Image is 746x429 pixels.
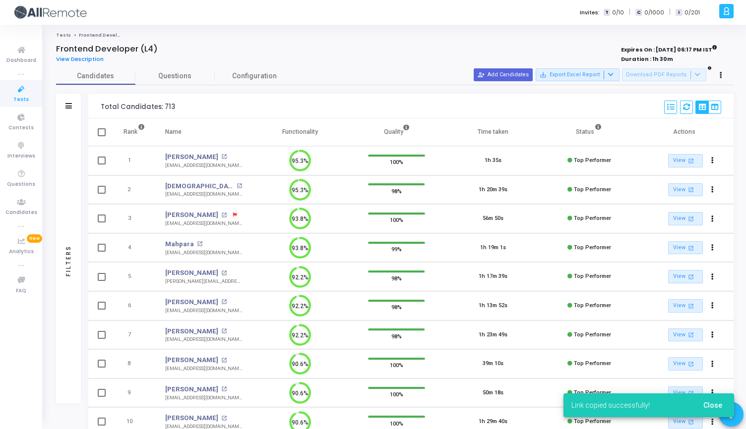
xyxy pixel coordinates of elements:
mat-icon: open_in_new [221,299,227,305]
span: 100% [390,389,403,399]
button: Actions [705,241,719,255]
span: Contests [8,124,34,132]
strong: Duration : 1h 30m [621,55,673,63]
span: T [604,9,610,16]
span: Top Performer [574,157,611,163]
mat-icon: open_in_new [197,241,202,247]
div: Filters [64,206,73,315]
div: Total Candidates: 713 [101,103,175,111]
div: Time taken [478,126,508,137]
span: Top Performer [574,244,611,251]
a: View [668,183,703,197]
div: 39m 10s [483,360,503,368]
span: Top Performer [574,302,611,309]
strong: Expires On : [DATE] 06:17 PM IST [621,43,717,54]
div: Name [165,126,182,137]
button: Actions [705,183,719,197]
span: 0/1000 [644,8,664,17]
nav: breadcrumb [56,32,734,39]
span: Close [703,401,722,409]
a: [PERSON_NAME] [165,384,218,394]
span: I [676,9,682,16]
span: 100% [390,418,403,428]
mat-icon: open_in_new [687,330,695,339]
button: Actions [705,270,719,284]
span: Interviews [7,152,35,161]
h4: Frontend Developer (L4) [56,44,158,54]
td: 2 [113,175,155,205]
div: 1h 13m 52s [479,302,507,310]
td: 5 [113,262,155,291]
div: [EMAIL_ADDRESS][DOMAIN_NAME] [165,336,242,343]
a: View Description [56,56,111,62]
a: [PERSON_NAME] [165,152,218,162]
mat-icon: open_in_new [221,416,227,421]
span: | [629,7,630,17]
a: [PERSON_NAME] [165,355,218,365]
td: 1 [113,146,155,175]
span: Questions [7,180,35,189]
mat-icon: open_in_new [221,358,227,363]
mat-icon: open_in_new [221,328,227,334]
span: 100% [390,360,403,370]
div: 50m 18s [483,389,503,397]
button: Actions [705,357,719,371]
button: Actions [705,328,719,342]
div: 1h 35s [485,157,501,165]
td: 8 [113,349,155,378]
span: Top Performer [574,273,611,279]
span: Tests [13,96,29,104]
mat-icon: open_in_new [687,244,695,252]
span: 98% [391,331,402,341]
mat-icon: open_in_new [221,213,227,218]
a: View [668,299,703,313]
div: [EMAIL_ADDRESS][DOMAIN_NAME] [165,191,242,198]
button: Actions [705,154,719,168]
button: Add Candidates [474,68,533,81]
span: Dashboard [6,56,36,65]
img: logo [12,2,87,22]
div: 1h 17m 39s [479,272,507,281]
span: 98% [391,186,402,196]
mat-icon: save_alt [540,71,547,78]
mat-icon: open_in_new [687,360,695,368]
mat-icon: open_in_new [687,157,695,165]
a: View [668,154,703,167]
div: [EMAIL_ADDRESS][DOMAIN_NAME] [165,249,242,257]
div: 1h 23m 49s [479,331,507,339]
span: Top Performer [574,215,611,221]
div: [EMAIL_ADDRESS][DOMAIN_NAME] [165,365,242,373]
a: View [668,328,703,342]
th: Status [541,118,637,146]
th: Rank [113,118,155,146]
button: Close [695,396,730,414]
a: [PERSON_NAME] [165,326,218,336]
span: Top Performer [574,331,611,338]
span: New [27,234,42,243]
span: View Description [56,55,104,63]
span: 100% [390,215,403,225]
a: [PERSON_NAME] [165,268,218,278]
span: Top Performer [574,186,611,193]
div: [EMAIL_ADDRESS][DOMAIN_NAME] [165,162,242,169]
mat-icon: open_in_new [221,270,227,276]
span: 99% [391,244,402,254]
a: [PERSON_NAME] [165,297,218,307]
span: Frontend Developer (L4) [79,32,140,38]
a: View [668,241,703,255]
span: Questions [135,71,215,81]
span: Link copied successfully! [571,400,650,410]
span: Configuration [232,71,277,81]
th: Quality [348,118,444,146]
a: [PERSON_NAME] [165,210,218,220]
span: 0/201 [684,8,700,17]
a: Mahpara [165,239,194,249]
mat-icon: open_in_new [687,214,695,223]
span: C [635,9,642,16]
label: Invites: [580,8,600,17]
span: Candidates [5,209,37,217]
span: Analytics [9,248,34,256]
div: View Options [695,101,721,114]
